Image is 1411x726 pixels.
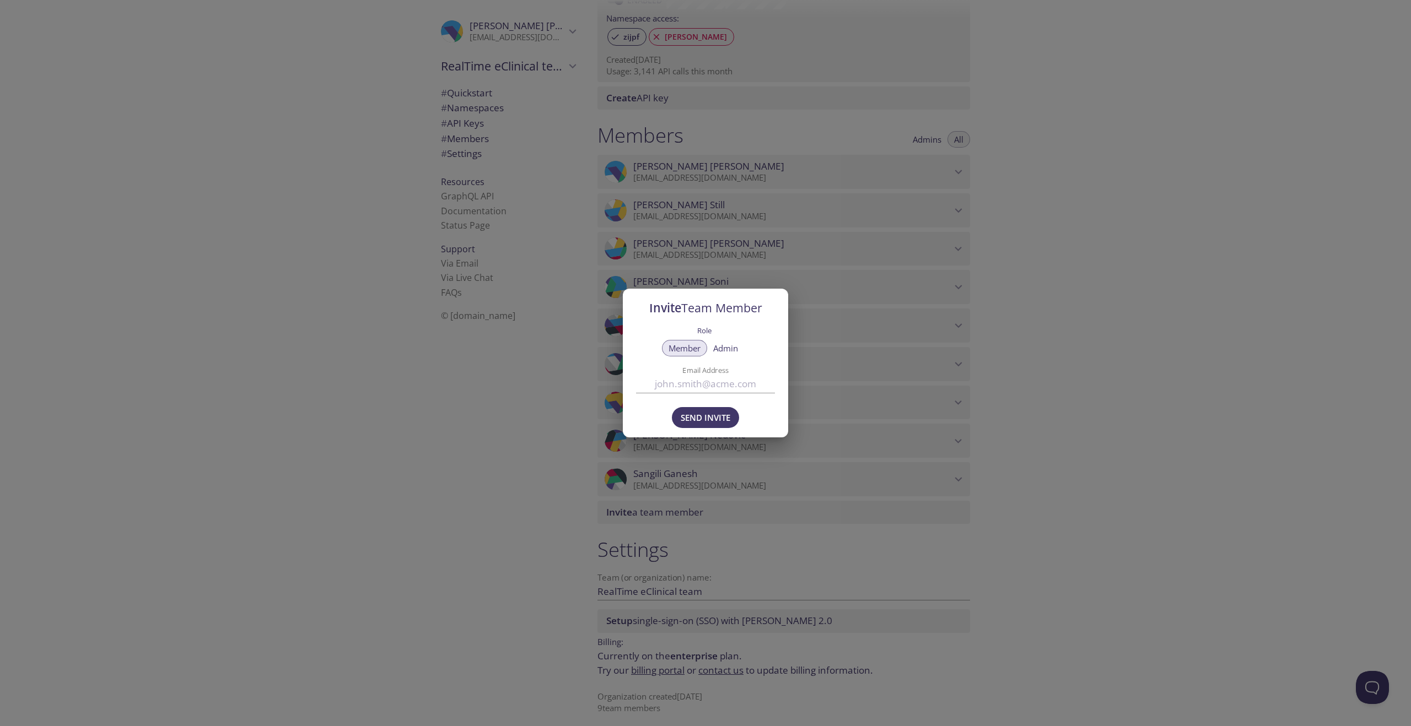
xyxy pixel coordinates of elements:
span: Team Member [681,300,762,316]
keeper-lock: Open Keeper Popup [760,377,773,391]
span: Send Invite [681,410,730,425]
label: Role [697,323,712,337]
span: Invite [649,300,762,316]
button: Admin [707,340,745,356]
input: john.smith@acme.com [636,375,775,393]
button: Member [662,340,707,356]
button: Send Invite [672,407,739,428]
label: Email Address [654,367,758,374]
